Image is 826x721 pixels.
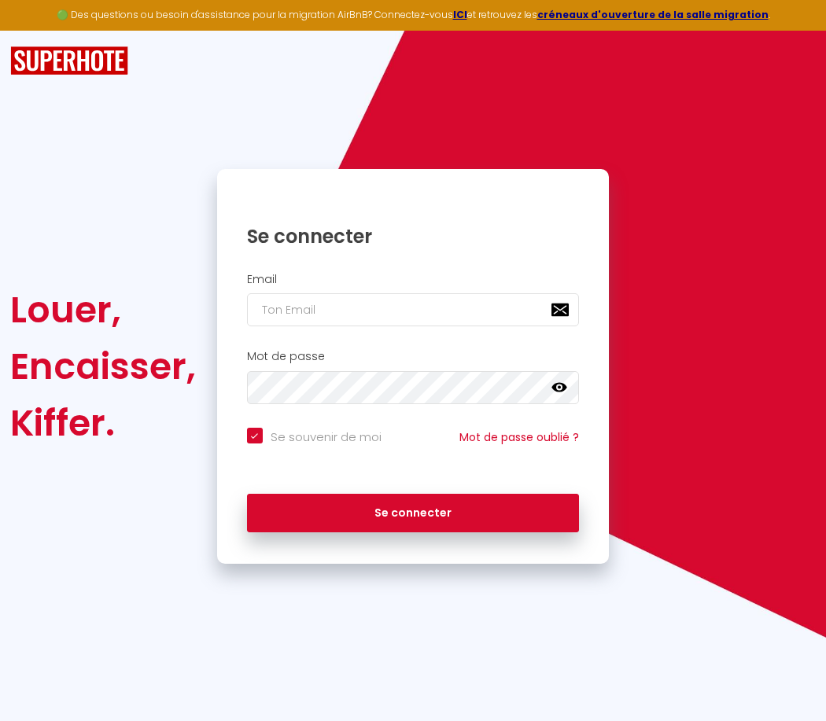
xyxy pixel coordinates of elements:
h2: Mot de passe [247,350,580,363]
img: SuperHote logo [10,46,128,75]
a: Mot de passe oublié ? [459,429,579,445]
div: Kiffer. [10,395,196,451]
h2: Email [247,273,580,286]
button: Se connecter [247,494,580,533]
input: Ton Email [247,293,580,326]
div: Louer, [10,281,196,338]
a: créneaux d'ouverture de la salle migration [537,8,769,21]
div: Encaisser, [10,338,196,395]
h1: Se connecter [247,224,580,248]
a: ICI [453,8,467,21]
